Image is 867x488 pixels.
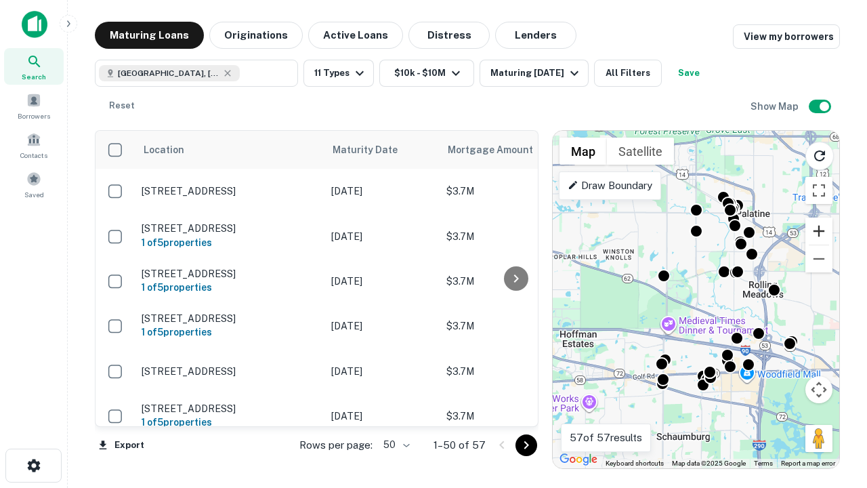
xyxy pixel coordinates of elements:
[299,437,373,453] p: Rows per page:
[781,460,835,467] a: Report a map error
[553,131,839,468] div: 0 0
[556,451,601,468] img: Google
[142,312,318,325] p: [STREET_ADDRESS]
[667,60,711,87] button: Save your search to get updates of matches that match your search criteria.
[308,22,403,49] button: Active Loans
[209,22,303,49] button: Originations
[750,99,801,114] h6: Show Map
[805,425,832,452] button: Drag Pegman onto the map to open Street View
[142,365,318,378] p: [STREET_ADDRESS]
[805,245,832,272] button: Zoom out
[733,24,840,49] a: View my borrowers
[331,229,433,244] p: [DATE]
[440,131,589,169] th: Mortgage Amount
[446,274,582,289] p: $3.7M
[568,178,652,194] p: Draw Boundary
[142,403,318,415] p: [STREET_ADDRESS]
[4,127,64,163] a: Contacts
[331,409,433,424] p: [DATE]
[495,22,576,49] button: Lenders
[446,184,582,199] p: $3.7M
[570,430,642,446] p: 57 of 57 results
[100,92,144,119] button: Reset
[480,60,589,87] button: Maturing [DATE]
[142,415,318,430] h6: 1 of 5 properties
[95,435,148,455] button: Export
[559,138,607,165] button: Show street map
[4,48,64,85] a: Search
[799,336,867,401] iframe: Chat Widget
[22,71,46,82] span: Search
[135,131,324,169] th: Location
[446,409,582,424] p: $3.7M
[142,280,318,295] h6: 1 of 5 properties
[379,60,474,87] button: $10k - $10M
[4,87,64,124] a: Borrowers
[142,235,318,250] h6: 1 of 5 properties
[446,364,582,379] p: $3.7M
[446,319,582,333] p: $3.7M
[142,268,318,280] p: [STREET_ADDRESS]
[556,451,601,468] a: Open this area in Google Maps (opens a new window)
[448,142,551,158] span: Mortgage Amount
[805,177,832,204] button: Toggle fullscreen view
[18,110,50,121] span: Borrowers
[142,325,318,340] h6: 1 of 5 properties
[20,150,47,161] span: Contacts
[95,22,204,49] button: Maturing Loans
[607,138,674,165] button: Show satellite imagery
[606,459,664,468] button: Keyboard shortcuts
[515,434,537,456] button: Go to next page
[24,189,44,200] span: Saved
[672,460,746,467] span: Map data ©2025 Google
[331,184,433,199] p: [DATE]
[378,435,412,455] div: 50
[4,166,64,203] a: Saved
[331,274,433,289] p: [DATE]
[805,142,834,170] button: Reload search area
[331,319,433,333] p: [DATE]
[805,218,832,245] button: Zoom in
[324,131,440,169] th: Maturity Date
[143,142,184,158] span: Location
[331,364,433,379] p: [DATE]
[118,67,219,79] span: [GEOGRAPHIC_DATA], [GEOGRAPHIC_DATA]
[333,142,415,158] span: Maturity Date
[303,60,374,87] button: 11 Types
[142,185,318,197] p: [STREET_ADDRESS]
[142,222,318,235] p: [STREET_ADDRESS]
[408,22,490,49] button: Distress
[754,460,773,467] a: Terms (opens in new tab)
[594,60,662,87] button: All Filters
[22,11,47,38] img: capitalize-icon.png
[433,437,486,453] p: 1–50 of 57
[490,65,583,81] div: Maturing [DATE]
[446,229,582,244] p: $3.7M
